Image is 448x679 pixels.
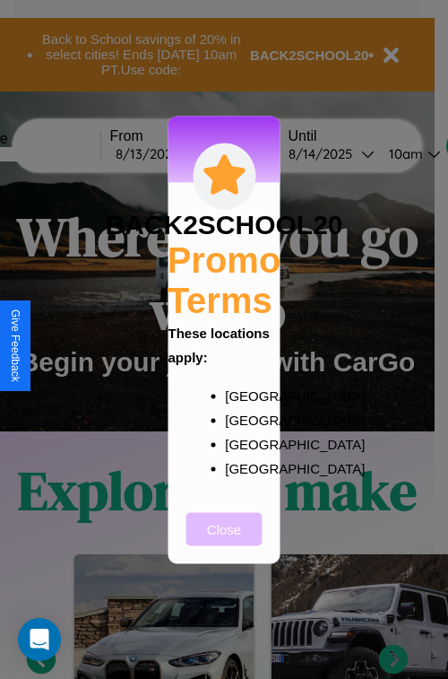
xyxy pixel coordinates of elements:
[18,618,61,661] div: Open Intercom Messenger
[225,383,259,407] p: [GEOGRAPHIC_DATA]
[225,407,259,431] p: [GEOGRAPHIC_DATA]
[186,512,263,545] button: Close
[168,239,281,320] h2: Promo Terms
[105,209,342,239] h3: BACK2SCHOOL20
[225,456,259,480] p: [GEOGRAPHIC_DATA]
[168,325,270,364] b: These locations apply:
[225,431,259,456] p: [GEOGRAPHIC_DATA]
[9,309,22,382] div: Give Feedback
